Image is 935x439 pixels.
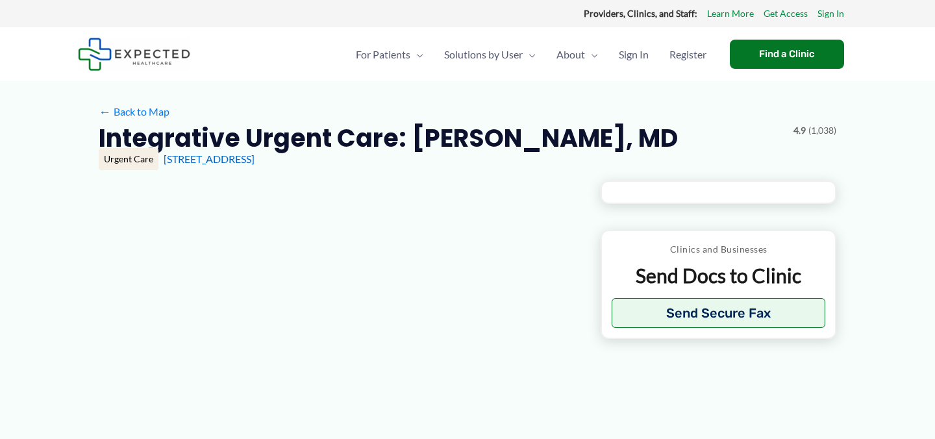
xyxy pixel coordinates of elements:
[444,32,523,77] span: Solutions by User
[808,122,836,139] span: (1,038)
[345,32,434,77] a: For PatientsMenu Toggle
[523,32,536,77] span: Menu Toggle
[546,32,608,77] a: AboutMenu Toggle
[78,38,190,71] img: Expected Healthcare Logo - side, dark font, small
[612,241,825,258] p: Clinics and Businesses
[434,32,546,77] a: Solutions by UserMenu Toggle
[99,105,111,118] span: ←
[817,5,844,22] a: Sign In
[707,5,754,22] a: Learn More
[99,122,678,154] h2: Integrative Urgent Care: [PERSON_NAME], MD
[585,32,598,77] span: Menu Toggle
[619,32,649,77] span: Sign In
[659,32,717,77] a: Register
[584,8,697,19] strong: Providers, Clinics, and Staff:
[410,32,423,77] span: Menu Toggle
[608,32,659,77] a: Sign In
[99,102,169,121] a: ←Back to Map
[99,148,158,170] div: Urgent Care
[556,32,585,77] span: About
[793,122,806,139] span: 4.9
[612,263,825,288] p: Send Docs to Clinic
[730,40,844,69] a: Find a Clinic
[669,32,706,77] span: Register
[164,153,255,165] a: [STREET_ADDRESS]
[356,32,410,77] span: For Patients
[612,298,825,328] button: Send Secure Fax
[345,32,717,77] nav: Primary Site Navigation
[764,5,808,22] a: Get Access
